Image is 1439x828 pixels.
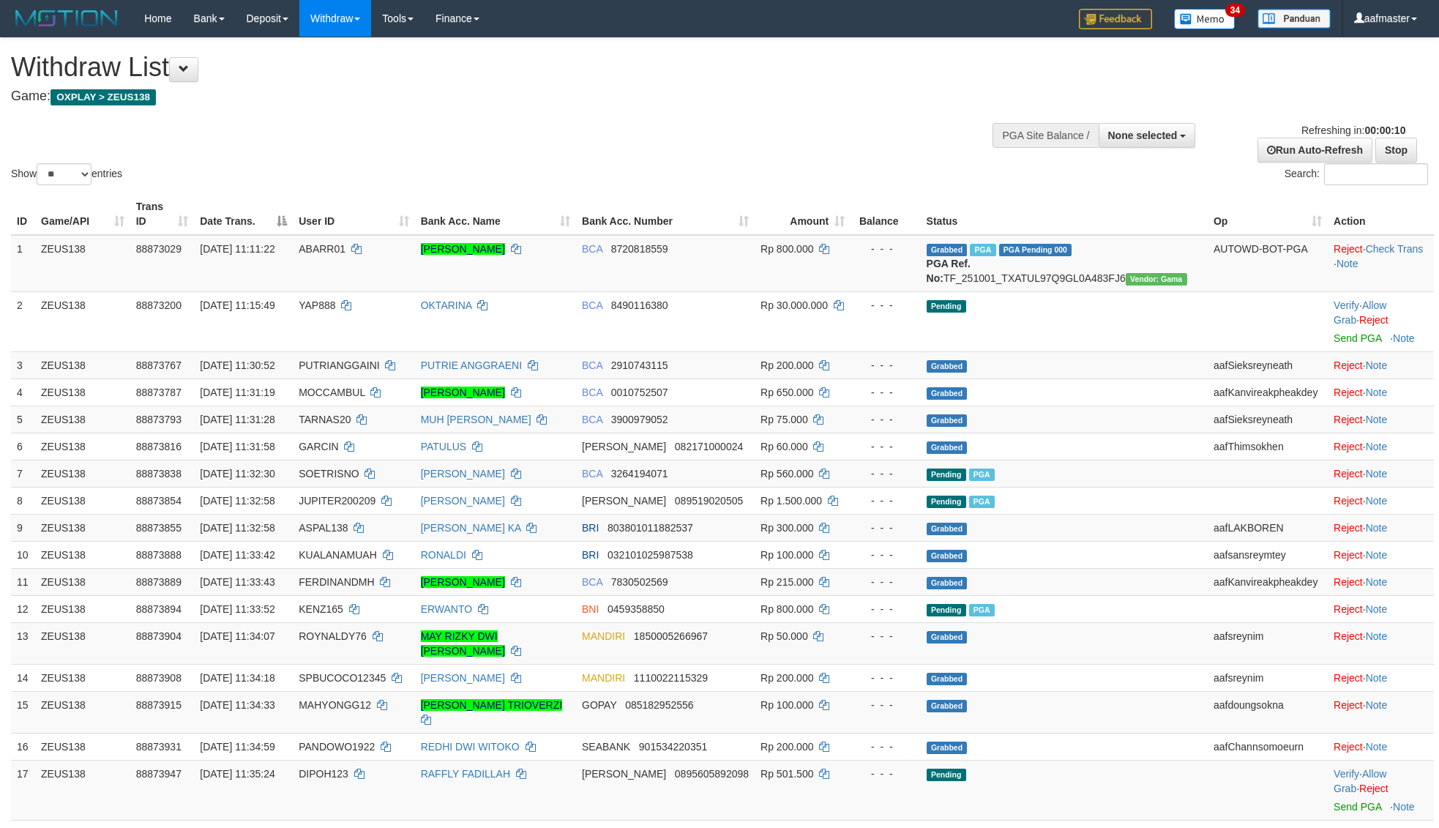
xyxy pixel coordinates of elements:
th: Amount: activate to sort column ascending [755,193,851,235]
span: Rp 30.000.000 [760,299,828,311]
span: 88873889 [136,576,182,588]
span: SOETRISNO [299,468,359,480]
div: PGA Site Balance / [993,123,1098,148]
td: 9 [11,514,35,541]
span: [DATE] 11:34:18 [200,672,274,684]
div: - - - [856,521,914,535]
td: · · [1328,291,1434,351]
span: [DATE] 11:31:28 [200,414,274,425]
span: Copy 8720818559 to clipboard [611,243,668,255]
span: BCA [582,576,602,588]
th: Action [1328,193,1434,235]
span: [DATE] 11:34:07 [200,630,274,642]
span: Pending [927,604,966,616]
a: Stop [1375,138,1417,163]
span: Copy 2910743115 to clipboard [611,359,668,371]
span: BRI [582,522,599,534]
a: Note [1366,603,1388,615]
span: Rp 800.000 [760,243,813,255]
span: Grabbed [927,244,968,256]
span: SPBUCOCO12345 [299,672,386,684]
a: Reject [1359,783,1388,794]
span: 88873816 [136,441,182,452]
span: [DATE] 11:35:24 [200,768,274,780]
span: Copy 089519020505 to clipboard [675,495,743,507]
td: 13 [11,622,35,664]
td: · [1328,622,1434,664]
a: MAY RIZKY DWI [PERSON_NAME] [421,630,505,657]
span: Copy 3900979052 to clipboard [611,414,668,425]
td: 14 [11,664,35,691]
a: [PERSON_NAME] [421,387,505,398]
a: Note [1366,630,1388,642]
span: 88873888 [136,549,182,561]
a: Note [1393,332,1415,344]
h4: Game: [11,89,945,104]
span: FERDINANDMH [299,576,374,588]
span: ABARR01 [299,243,345,255]
span: 88873947 [136,768,182,780]
span: Rp 60.000 [760,441,808,452]
a: Verify [1334,299,1359,311]
span: BRI [582,549,599,561]
span: Copy 0459358850 to clipboard [608,603,665,615]
td: · [1328,733,1434,760]
td: ZEUS138 [35,568,130,595]
div: - - - [856,385,914,400]
span: SEABANK [582,741,630,753]
a: Reject [1334,495,1363,507]
a: RONALDI [421,549,466,561]
span: 88873908 [136,672,182,684]
a: Check Trans [1366,243,1424,255]
td: AUTOWD-BOT-PGA [1208,235,1328,292]
span: Rp 800.000 [760,603,813,615]
span: Rp 650.000 [760,387,813,398]
span: Grabbed [927,673,968,685]
span: Grabbed [927,631,968,644]
a: OKTARINA [421,299,472,311]
td: 15 [11,691,35,733]
td: 3 [11,351,35,378]
a: Note [1366,522,1388,534]
td: 6 [11,433,35,460]
td: ZEUS138 [35,760,130,820]
span: BCA [582,414,602,425]
a: Note [1366,495,1388,507]
div: - - - [856,358,914,373]
td: aafSieksreyneath [1208,406,1328,433]
span: Rp 200.000 [760,672,813,684]
b: PGA Ref. No: [927,258,971,284]
input: Search: [1324,163,1428,185]
select: Showentries [37,163,91,185]
div: - - - [856,671,914,685]
span: BNI [582,603,599,615]
span: Grabbed [927,414,968,427]
span: 88873793 [136,414,182,425]
span: [DATE] 11:33:52 [200,603,274,615]
span: Rp 200.000 [760,359,813,371]
a: Note [1366,387,1388,398]
a: Reject [1334,576,1363,588]
span: Grabbed [927,360,968,373]
div: - - - [856,629,914,644]
label: Search: [1285,163,1428,185]
td: ZEUS138 [35,235,130,292]
td: 2 [11,291,35,351]
span: Grabbed [927,441,968,454]
span: Marked by aafnoeunsreypich [969,469,995,481]
span: Copy 0010752507 to clipboard [611,387,668,398]
span: Pending [927,769,966,781]
a: Send PGA [1334,332,1381,344]
th: ID [11,193,35,235]
span: PUTRIANGGAINI [299,359,379,371]
a: RAFFLY FADILLAH [421,768,510,780]
th: Balance [851,193,920,235]
a: [PERSON_NAME] [421,672,505,684]
th: Bank Acc. Name: activate to sort column ascending [415,193,576,235]
span: [DATE] 11:30:52 [200,359,274,371]
div: - - - [856,575,914,589]
a: Note [1366,549,1388,561]
span: [DATE] 11:32:58 [200,522,274,534]
a: Send PGA [1334,801,1381,813]
td: 1 [11,235,35,292]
